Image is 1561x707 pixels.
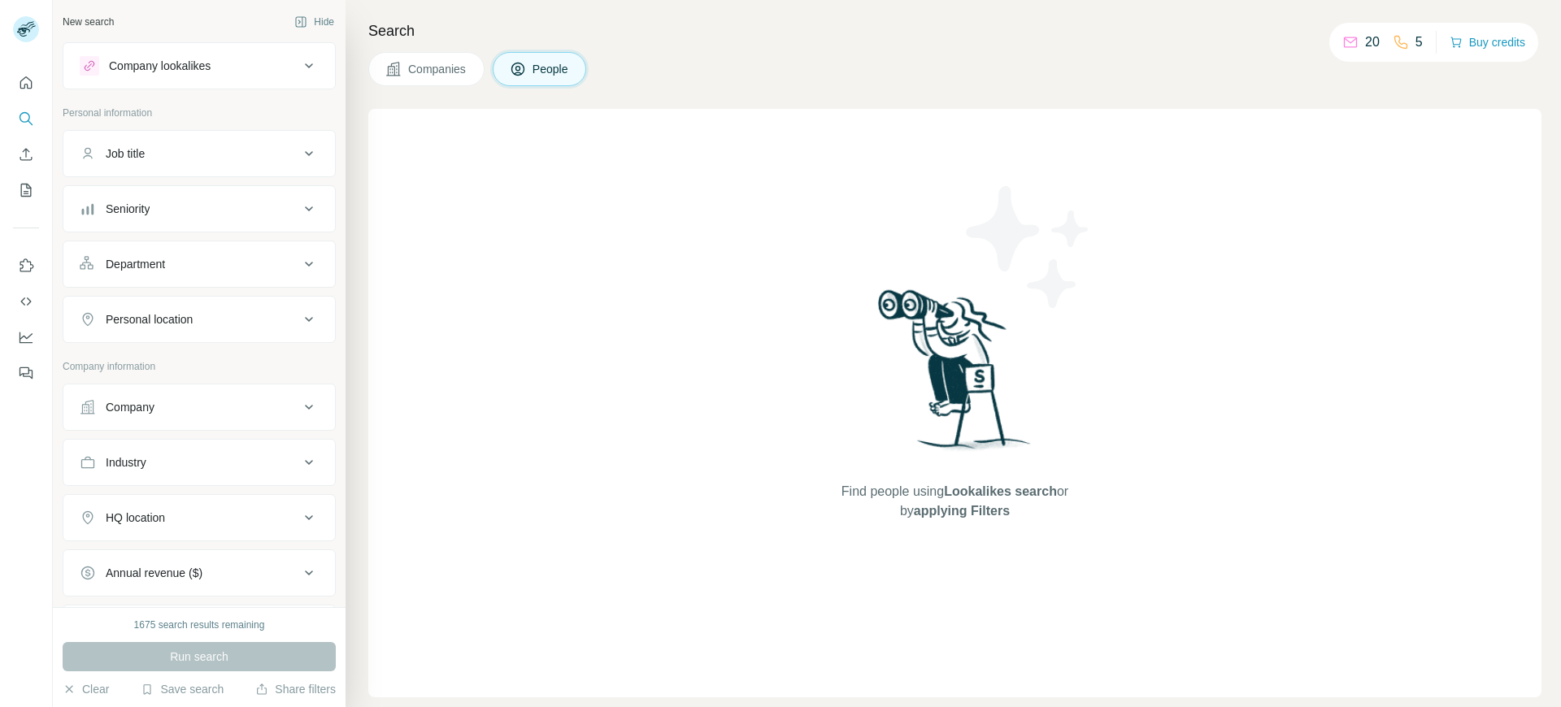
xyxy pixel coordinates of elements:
img: Surfe Illustration - Stars [955,174,1102,320]
button: Department [63,245,335,284]
div: Personal location [106,311,193,327]
button: Company lookalikes [63,46,335,85]
div: Job title [106,145,145,162]
p: 20 [1365,33,1380,52]
button: HQ location [63,498,335,537]
span: Companies [408,61,467,77]
div: Industry [106,454,146,471]
button: Job title [63,134,335,173]
button: Use Surfe on LinkedIn [13,251,39,280]
button: Quick start [13,68,39,98]
div: Company lookalikes [109,58,211,74]
div: Department [106,256,165,272]
button: Hide [283,10,346,34]
h4: Search [368,20,1541,42]
button: Feedback [13,358,39,388]
button: Search [13,104,39,133]
div: New search [63,15,114,29]
button: Use Surfe API [13,287,39,316]
span: People [533,61,570,77]
div: Company [106,399,154,415]
button: Industry [63,443,335,482]
span: Find people using or by [824,482,1085,521]
button: Dashboard [13,323,39,352]
button: Personal location [63,300,335,339]
p: 5 [1415,33,1423,52]
p: Company information [63,359,336,374]
span: Lookalikes search [944,484,1057,498]
div: 1675 search results remaining [134,618,265,632]
span: applying Filters [914,504,1010,518]
div: HQ location [106,510,165,526]
div: Seniority [106,201,150,217]
div: Annual revenue ($) [106,565,202,581]
button: Annual revenue ($) [63,553,335,592]
button: Share filters [255,681,336,697]
button: Enrich CSV [13,140,39,169]
button: Seniority [63,189,335,228]
p: Personal information [63,106,336,120]
button: Company [63,388,335,427]
button: Buy credits [1450,31,1525,54]
button: Clear [63,681,109,697]
img: Surfe Illustration - Woman searching with binoculars [871,285,1040,466]
button: My lists [13,176,39,205]
button: Save search [141,681,224,697]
